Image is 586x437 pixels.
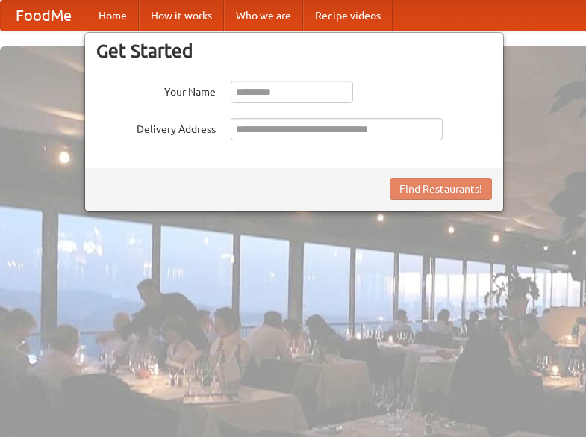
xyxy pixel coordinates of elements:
[96,81,216,99] label: Your Name
[224,1,303,31] a: Who we are
[390,178,492,200] button: Find Restaurants!
[1,1,87,31] a: FoodMe
[96,118,216,137] label: Delivery Address
[139,1,224,31] a: How it works
[87,1,139,31] a: Home
[96,40,492,62] h3: Get Started
[303,1,393,31] a: Recipe videos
